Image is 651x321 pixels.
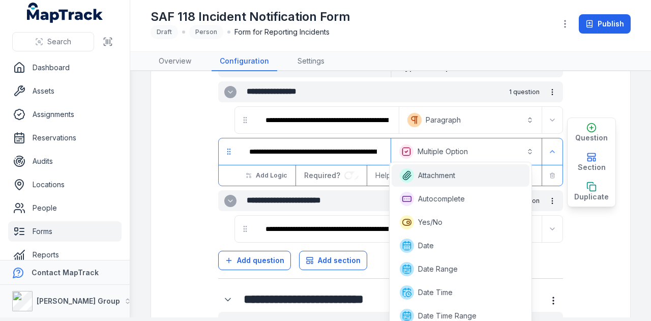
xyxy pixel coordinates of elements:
[418,194,465,204] span: Autocomplete
[418,217,442,227] span: Yes/No
[418,311,477,321] span: Date Time Range
[418,264,458,274] span: Date Range
[418,241,434,251] span: Date
[418,170,455,181] span: Attachment
[393,140,540,163] button: Multiple Option
[418,287,453,298] span: Date Time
